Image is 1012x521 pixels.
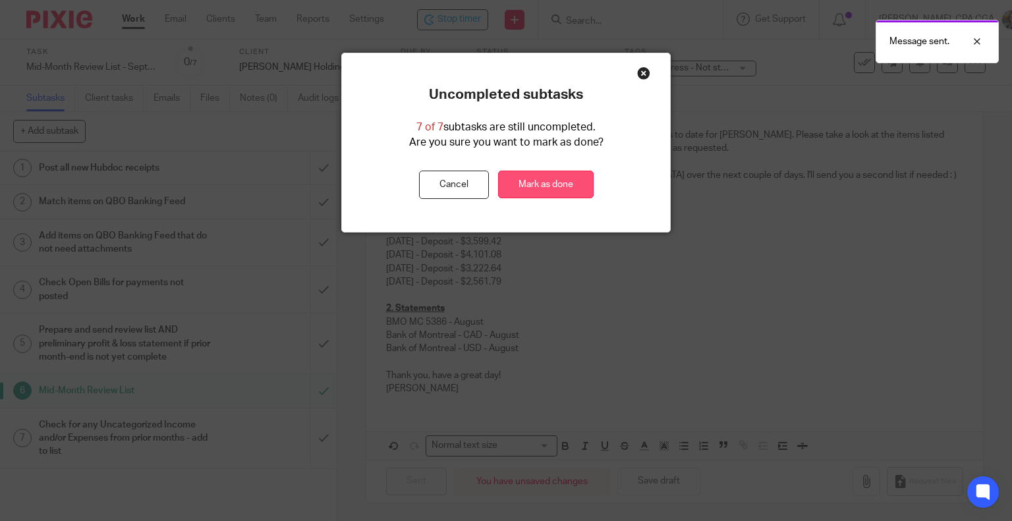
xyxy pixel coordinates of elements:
p: Message sent. [889,35,949,48]
p: Are you sure you want to mark as done? [409,135,604,150]
p: subtasks are still uncompleted. [416,120,596,135]
a: Mark as done [498,171,594,199]
span: 7 of 7 [416,122,443,132]
button: Cancel [419,171,489,199]
p: Uncompleted subtasks [429,86,583,103]
div: Close this dialog window [637,67,650,80]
